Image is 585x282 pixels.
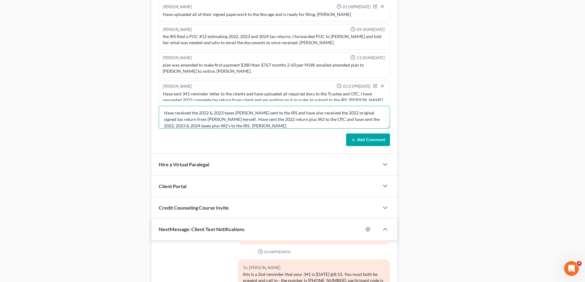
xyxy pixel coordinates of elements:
[163,33,386,46] div: the IRS filed a POC #12 estimating 2022, 2023 and 2024 tax returns. I forwarded POC to [PERSON_NA...
[163,55,192,61] div: [PERSON_NAME]
[163,83,192,90] div: [PERSON_NAME]
[163,62,386,74] div: plan was amended to make first payment $380 then $767 months 2-60;per MJW. emailed amended plan t...
[564,261,579,276] iframe: Intercom live chat
[357,27,385,33] span: 09:30AM[DATE]
[346,133,390,146] button: Add Comment
[163,91,386,103] div: Have sent 341 reminder letter to the clients and have uploaded all required docs to the Trustee a...
[577,261,582,266] span: 4
[357,55,385,61] span: 11:00AM[DATE]
[343,4,371,10] span: 01:08PM[DATE]
[159,161,209,167] span: Hire a Virtual Paralegal
[159,183,186,189] span: Client Portal
[159,249,390,254] div: 03:48PM[DATE]
[163,27,192,33] div: [PERSON_NAME]
[163,11,386,17] div: Have uploaded all of their signed paperwork to the Storage and is ready for filing. [PERSON_NAME]
[163,4,192,10] div: [PERSON_NAME]
[159,205,229,211] span: Credit Counseling Course Invite
[243,264,385,271] div: To: [PERSON_NAME]
[343,83,371,89] span: 03:21PM[DATE]
[159,226,244,232] span: NextMessage: Client Text Notifications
